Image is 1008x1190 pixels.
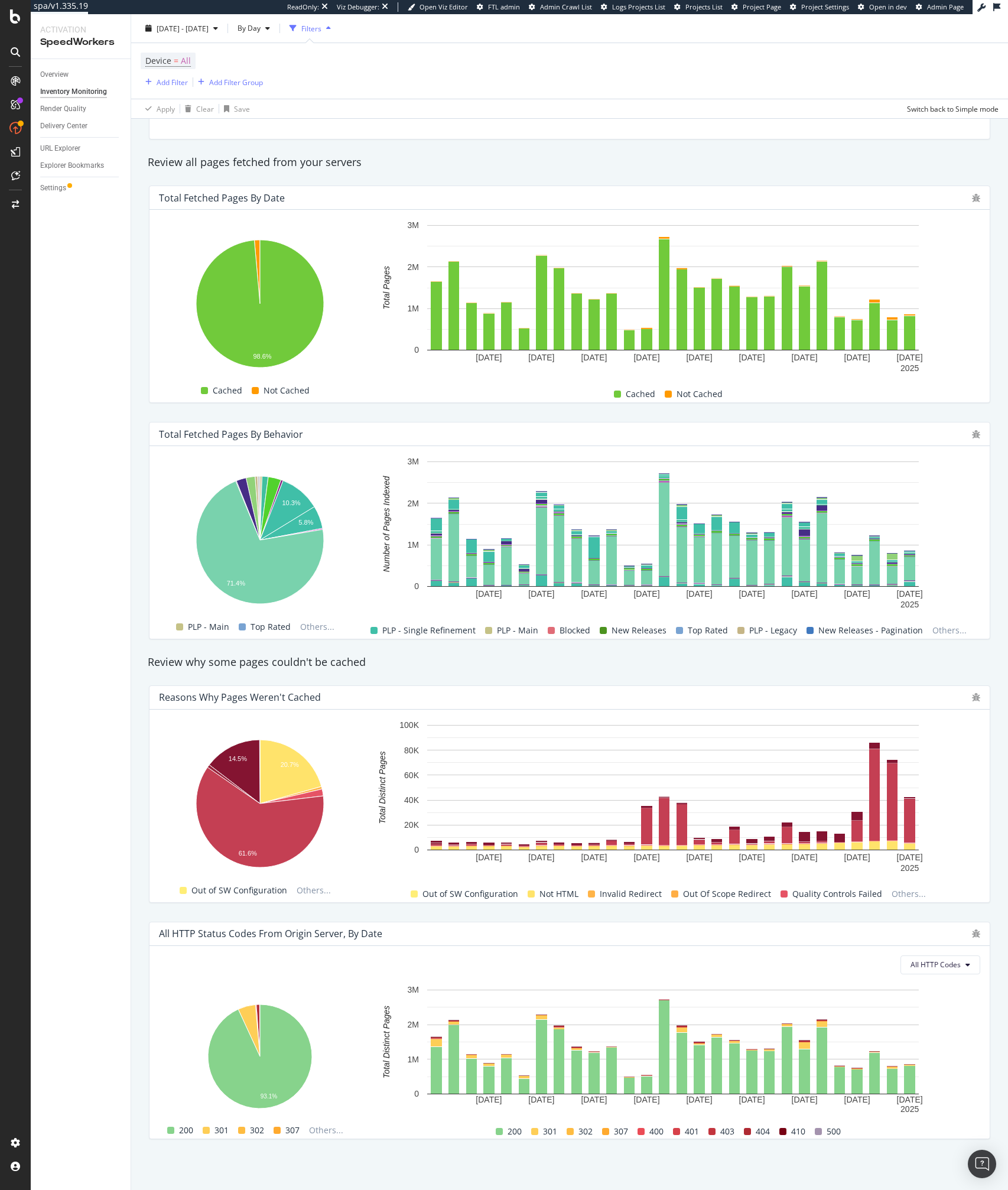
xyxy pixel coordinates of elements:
span: FTL admin [488,2,520,11]
text: [DATE] [844,590,870,599]
text: 40K [404,795,420,805]
div: Render Quality [40,103,86,115]
a: Project Settings [790,2,849,12]
span: 404 [756,1124,770,1139]
span: PLP - Single Refinement [382,623,476,638]
div: Total Fetched Pages by Date [159,192,285,204]
text: [DATE] [633,1095,659,1104]
span: Open Viz Editor [420,2,468,11]
div: Overview [40,69,69,81]
span: Top Rated [251,620,291,634]
span: All HTTP Codes [911,960,961,970]
a: Inventory Monitoring [40,86,122,98]
span: PLP - Main [188,620,229,634]
span: Others... [304,1123,348,1137]
span: 301 [214,1123,229,1137]
text: 0 [414,346,419,355]
text: 20K [404,820,420,830]
text: [DATE] [686,1095,712,1104]
div: Inventory Monitoring [40,86,107,98]
div: Activation [40,24,121,35]
a: FTL admin [477,2,520,12]
span: Logs Projects List [612,2,665,11]
a: Project Page [731,2,781,12]
svg: A chart. [366,456,980,612]
span: 200 [508,1124,522,1139]
span: Others... [295,620,339,634]
span: Others... [928,623,971,638]
text: 71.4% [227,580,245,587]
text: [DATE] [581,590,607,599]
span: 302 [250,1123,264,1137]
span: Not HTML [539,887,578,901]
text: 20.7% [281,761,299,768]
span: 401 [685,1124,699,1139]
text: [DATE] [528,853,554,862]
svg: A chart. [366,984,980,1114]
div: Review why some pages couldn't be cached [142,655,997,670]
span: New Releases [612,623,666,638]
text: [DATE] [633,590,659,599]
div: Explorer Bookmarks [40,160,104,172]
a: Logs Projects List [601,2,665,12]
div: All HTTP Status Codes from Origin Server, by Date [159,928,382,939]
span: Out Of Scope Redirect [683,887,771,901]
svg: A chart. [366,219,980,376]
div: bug [972,194,980,202]
span: Admin Crawl List [540,2,592,11]
div: A chart. [159,999,361,1114]
text: [DATE] [476,353,502,363]
text: [DATE] [633,353,659,363]
button: Add Filter [141,75,188,89]
a: Render Quality [40,103,122,115]
svg: A chart. [159,734,361,876]
text: 2025 [900,364,919,373]
button: Save [219,99,250,118]
text: 60K [404,770,420,780]
text: [DATE] [581,1095,607,1104]
a: Open Viz Editor [408,2,468,12]
div: A chart. [366,719,980,876]
span: PLP - Main [497,623,538,638]
span: [DATE] - [DATE] [157,23,209,33]
text: [DATE] [739,1095,765,1104]
a: Projects List [674,2,723,12]
text: 0 [414,1089,419,1098]
span: Device [145,55,171,66]
span: Others... [292,883,336,898]
text: 61.6% [239,850,257,857]
button: Filters [285,19,336,38]
span: Top Rated [688,623,728,638]
span: Open in dev [869,2,907,11]
text: [DATE] [792,1095,818,1104]
span: By Day [233,23,261,33]
text: [DATE] [476,1095,502,1104]
text: [DATE] [897,590,923,599]
text: 2M [408,262,419,272]
div: Total Fetched Pages by Behavior [159,428,303,440]
text: 98.6% [253,353,271,360]
svg: A chart. [159,234,361,376]
div: Filters [301,23,321,33]
text: 0 [414,582,419,591]
span: Not Cached [677,387,723,401]
div: Switch back to Simple mode [907,103,999,113]
text: 3M [408,221,419,230]
text: [DATE] [739,590,765,599]
svg: A chart. [159,470,361,612]
span: 301 [543,1124,557,1139]
span: Invalid Redirect [600,887,662,901]
text: 93.1% [261,1093,277,1100]
text: [DATE] [476,590,502,599]
div: Settings [40,182,66,194]
div: Add Filter Group [209,77,263,87]
text: Total Distinct Pages [378,751,387,824]
span: 410 [791,1124,805,1139]
text: [DATE] [528,353,554,363]
div: Clear [196,103,214,113]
